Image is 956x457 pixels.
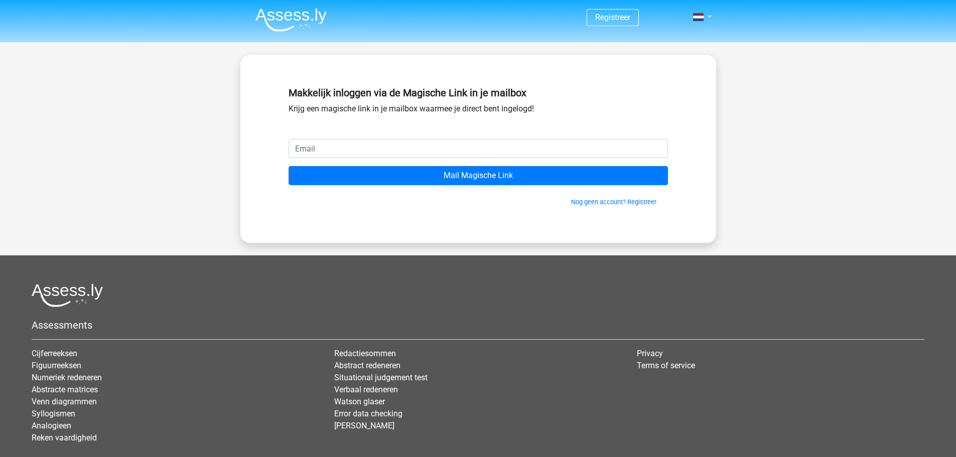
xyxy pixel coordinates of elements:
a: Syllogismen [32,409,75,418]
a: Abstracte matrices [32,385,98,394]
a: Cijferreeksen [32,349,77,358]
a: Figuurreeksen [32,361,81,370]
img: Assessly logo [32,283,103,307]
a: Situational judgement test [334,373,428,382]
a: Redactiesommen [334,349,396,358]
a: Privacy [637,349,663,358]
a: Nog geen account? Registreer [571,198,656,206]
a: Reken vaardigheid [32,433,97,442]
a: Analogieen [32,421,71,430]
a: Watson glaser [334,397,385,406]
a: Error data checking [334,409,402,418]
a: Terms of service [637,361,695,370]
a: Numeriek redeneren [32,373,102,382]
h5: Assessments [32,319,924,331]
a: Venn diagrammen [32,397,97,406]
input: Mail Magische Link [289,166,668,185]
input: Email [289,139,668,158]
a: Verbaal redeneren [334,385,398,394]
a: [PERSON_NAME] [334,421,394,430]
a: Abstract redeneren [334,361,400,370]
div: Krijg een magische link in je mailbox waarmee je direct bent ingelogd! [289,83,668,139]
h5: Makkelijk inloggen via de Magische Link in je mailbox [289,87,668,99]
a: Registreer [595,13,630,22]
img: Assessly [255,8,327,32]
